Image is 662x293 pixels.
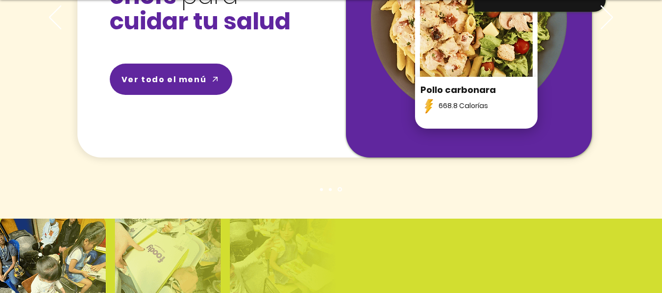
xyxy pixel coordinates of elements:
[317,187,345,192] nav: Diapositivas
[110,64,232,95] a: Ver todo el menú
[420,97,438,114] img: flash (1).png
[338,187,342,192] a: Platos diseñado por chef
[49,5,61,31] button: Previo
[329,188,332,191] a: Suscripción
[601,5,613,31] button: Próximo
[605,236,652,283] iframe: Messagebird Livechat Widget
[420,85,496,95] a: ​Pollo carbonara
[439,101,488,111] a: 668.8 Calorías
[122,73,207,86] span: Ver todo el menú
[110,5,291,38] span: cuidar tu salud
[420,84,496,96] span: Pollo carbonara
[320,188,323,191] a: New Users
